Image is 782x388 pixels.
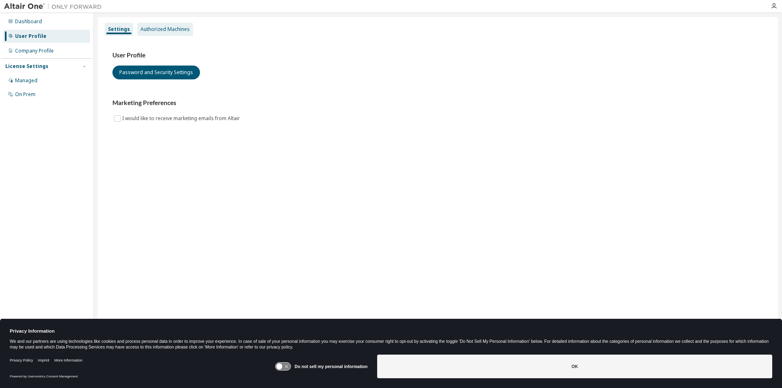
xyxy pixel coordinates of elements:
img: Altair One [4,2,106,11]
div: Settings [108,26,130,33]
div: Company Profile [15,48,54,54]
div: Authorized Machines [141,26,190,33]
div: License Settings [5,63,48,70]
h3: Marketing Preferences [112,99,763,107]
button: Password and Security Settings [112,66,200,79]
label: I would like to receive marketing emails from Altair [122,114,242,123]
h3: User Profile [112,51,763,59]
div: Managed [15,77,37,84]
div: User Profile [15,33,46,39]
div: Dashboard [15,18,42,25]
div: On Prem [15,91,35,98]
